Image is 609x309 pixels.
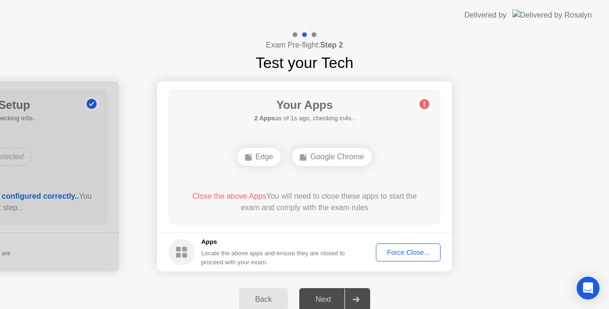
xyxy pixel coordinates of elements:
[577,277,599,299] div: Open Intercom Messenger
[192,192,266,200] span: Close the above Apps
[292,148,372,166] div: Google Chrome
[182,191,427,213] div: You will need to close these apps to start the exam and comply with the exam rules
[201,237,345,247] h5: Apps
[302,295,344,304] div: Next
[254,115,275,122] b: 2 Apps
[266,39,343,51] h4: Exam Pre-flight:
[255,51,354,74] h1: Test your Tech
[376,243,441,261] button: Force Close...
[320,41,343,49] b: Step 2
[237,148,281,166] div: Edge
[379,249,437,256] div: Force Close...
[242,295,285,304] div: Back
[254,97,354,114] h1: Your Apps
[201,249,345,267] div: Locate the above apps and ensure they are closed to proceed with your exam.
[254,114,354,123] h5: as of 1s ago, checking in4s..
[512,10,592,20] img: Delivered by Rosalyn
[464,10,507,21] div: Delivered by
